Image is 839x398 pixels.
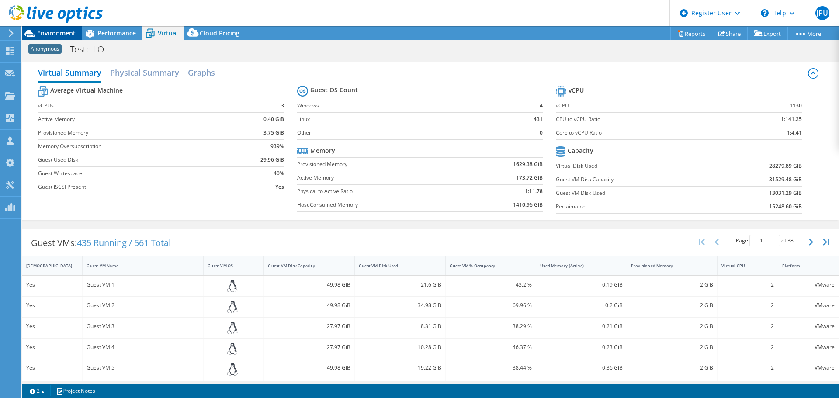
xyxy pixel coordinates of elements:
[208,263,249,269] div: Guest VM OS
[761,9,769,17] svg: \n
[540,343,623,352] div: 0.23 GiB
[26,280,78,290] div: Yes
[281,101,284,110] b: 3
[769,175,802,184] b: 31529.48 GiB
[268,263,340,269] div: Guest VM Disk Capacity
[782,343,835,352] div: VMware
[556,189,717,197] label: Guest VM Disk Used
[26,363,78,373] div: Yes
[26,263,68,269] div: [DEMOGRAPHIC_DATA]
[747,27,788,40] a: Export
[787,237,794,244] span: 38
[787,27,828,40] a: More
[77,237,171,249] span: 435 Running / 561 Total
[769,189,802,197] b: 13031.29 GiB
[534,115,543,124] b: 431
[110,64,179,81] h2: Physical Summary
[87,322,199,331] div: Guest VM 3
[712,27,748,40] a: Share
[268,301,350,310] div: 49.98 GiB
[782,280,835,290] div: VMware
[556,162,717,170] label: Virtual Disk Used
[275,183,284,191] b: Yes
[297,101,511,110] label: Windows
[22,229,180,256] div: Guest VMs:
[297,115,511,124] label: Linux
[268,280,350,290] div: 49.98 GiB
[26,301,78,310] div: Yes
[450,263,522,269] div: Guest VM % Occupancy
[38,101,230,110] label: vCPUs
[556,202,717,211] label: Reclaimable
[450,343,532,352] div: 46.37 %
[270,142,284,151] b: 939%
[66,45,118,54] h1: Teste LO
[769,162,802,170] b: 28279.89 GiB
[721,280,773,290] div: 2
[297,173,466,182] label: Active Memory
[310,86,358,94] b: Guest OS Count
[359,322,441,331] div: 8.31 GiB
[263,115,284,124] b: 0.40 GiB
[359,343,441,352] div: 10.28 GiB
[38,156,230,164] label: Guest Used Disk
[631,363,714,373] div: 2 GiB
[24,385,51,396] a: 2
[263,128,284,137] b: 3.75 GiB
[158,29,178,37] span: Virtual
[670,27,712,40] a: Reports
[274,169,284,178] b: 40%
[87,263,189,269] div: Guest VM Name
[37,29,76,37] span: Environment
[297,187,466,196] label: Physical to Active Ratio
[50,385,101,396] a: Project Notes
[540,101,543,110] b: 4
[782,301,835,310] div: VMware
[631,343,714,352] div: 2 GiB
[450,363,532,373] div: 38.44 %
[87,363,199,373] div: Guest VM 5
[525,187,543,196] b: 1:11.78
[359,263,431,269] div: Guest VM Disk Used
[568,146,593,155] b: Capacity
[721,363,773,373] div: 2
[721,322,773,331] div: 2
[782,263,824,269] div: Platform
[721,301,773,310] div: 2
[513,160,543,169] b: 1629.38 GiB
[297,128,511,137] label: Other
[450,301,532,310] div: 69.96 %
[87,301,199,310] div: Guest VM 2
[736,235,794,246] span: Page of
[38,183,230,191] label: Guest iSCSI Present
[631,301,714,310] div: 2 GiB
[268,363,350,373] div: 49.98 GiB
[540,322,623,331] div: 0.21 GiB
[50,86,123,95] b: Average Virtual Machine
[749,235,780,246] input: jump to page
[359,301,441,310] div: 34.98 GiB
[721,263,763,269] div: Virtual CPU
[297,201,466,209] label: Host Consumed Memory
[556,115,729,124] label: CPU to vCPU Ratio
[26,343,78,352] div: Yes
[268,322,350,331] div: 27.97 GiB
[38,64,101,83] h2: Virtual Summary
[450,322,532,331] div: 38.29 %
[297,160,466,169] label: Provisioned Memory
[260,156,284,164] b: 29.96 GiB
[540,280,623,290] div: 0.19 GiB
[450,280,532,290] div: 43.2 %
[790,101,802,110] b: 1130
[782,322,835,331] div: VMware
[38,142,230,151] label: Memory Oversubscription
[359,363,441,373] div: 19.22 GiB
[87,280,199,290] div: Guest VM 1
[769,202,802,211] b: 15248.60 GiB
[359,280,441,290] div: 21.6 GiB
[38,115,230,124] label: Active Memory
[200,29,239,37] span: Cloud Pricing
[540,128,543,137] b: 0
[87,343,199,352] div: Guest VM 4
[188,64,215,81] h2: Graphs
